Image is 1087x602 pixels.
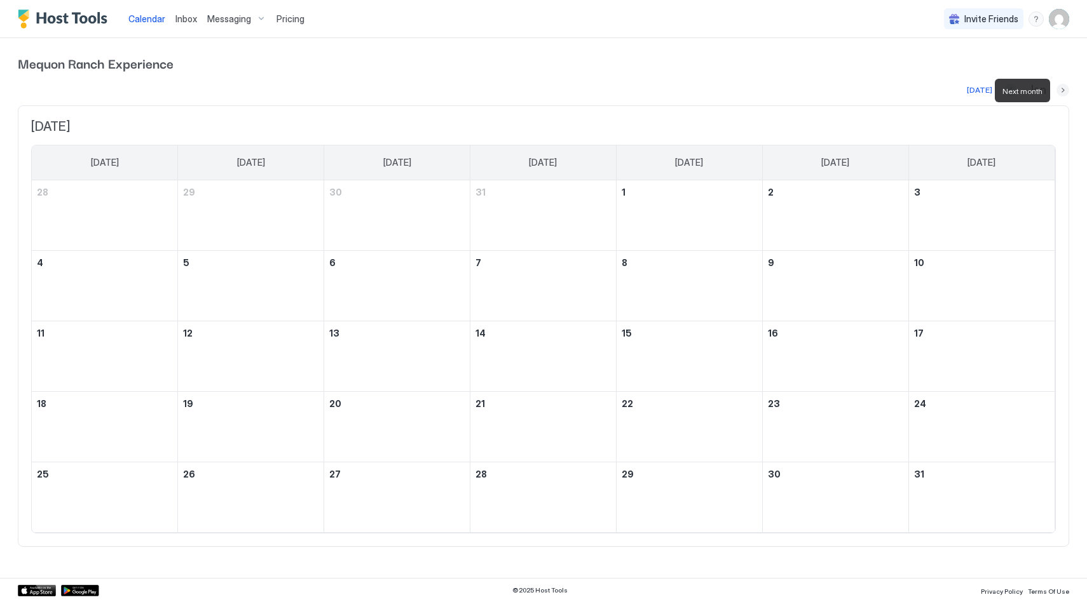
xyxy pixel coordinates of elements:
td: January 20, 2026 [324,391,470,462]
td: January 23, 2026 [762,391,908,462]
span: 7 [475,257,481,268]
a: January 9, 2026 [763,251,908,274]
td: January 12, 2026 [178,321,324,391]
a: January 18, 2026 [32,392,177,415]
td: January 11, 2026 [32,321,178,391]
a: Calendar [128,12,165,25]
td: January 1, 2026 [616,180,762,251]
td: December 30, 2025 [324,180,470,251]
a: January 8, 2026 [617,251,762,274]
a: Saturday [955,145,1008,180]
a: January 19, 2026 [178,392,324,415]
td: January 3, 2026 [908,180,1055,251]
a: December 30, 2025 [324,180,470,204]
span: 4 [37,257,43,268]
td: January 31, 2026 [908,462,1055,532]
span: [DATE] [675,157,703,168]
span: 10 [914,257,924,268]
td: January 2, 2026 [762,180,908,251]
a: January 3, 2026 [909,180,1055,204]
span: Inbox [175,13,197,24]
a: December 28, 2025 [32,180,177,204]
span: 17 [914,328,924,338]
td: January 14, 2026 [470,321,617,391]
span: 31 [475,187,486,197]
span: 3 [914,187,920,197]
a: January 5, 2026 [178,251,324,274]
a: January 25, 2026 [32,462,177,486]
a: January 24, 2026 [909,392,1055,415]
span: 26 [183,469,195,479]
span: 13 [329,328,339,338]
a: January 29, 2026 [617,462,762,486]
a: December 31, 2025 [470,180,616,204]
a: Wednesday [516,145,570,180]
span: © 2025 Host Tools [512,586,568,594]
span: [DATE] [529,157,557,168]
a: Google Play Store [61,585,99,596]
a: January 10, 2026 [909,251,1055,274]
span: 25 [37,469,49,479]
span: 14 [475,328,486,338]
td: January 21, 2026 [470,391,617,462]
td: January 9, 2026 [762,250,908,321]
span: 18 [37,398,46,409]
a: January 7, 2026 [470,251,616,274]
span: [DATE] [967,157,995,168]
span: 5 [183,257,189,268]
span: 20 [329,398,341,409]
span: [DATE] [237,157,265,168]
a: Host Tools Logo [18,10,113,29]
a: January 27, 2026 [324,462,470,486]
span: 23 [768,398,780,409]
div: User profile [1049,9,1069,29]
a: December 29, 2025 [178,180,324,204]
span: Calendar [128,13,165,24]
span: 29 [622,469,634,479]
td: January 6, 2026 [324,250,470,321]
span: Mequon Ranch Experience [18,53,1069,72]
a: January 28, 2026 [470,462,616,486]
div: [DATE] [967,84,992,96]
span: 31 [914,469,924,479]
td: January 7, 2026 [470,250,617,321]
span: [DATE] [383,157,411,168]
a: January 30, 2026 [763,462,908,486]
td: January 27, 2026 [324,462,470,532]
span: [DATE] [31,119,1056,135]
td: January 15, 2026 [616,321,762,391]
span: 24 [914,398,926,409]
a: Thursday [662,145,716,180]
span: Messaging [207,13,251,25]
a: Privacy Policy [981,584,1023,597]
td: December 29, 2025 [178,180,324,251]
td: January 4, 2026 [32,250,178,321]
a: Terms Of Use [1028,584,1069,597]
span: 22 [622,398,633,409]
a: Tuesday [371,145,424,180]
span: 12 [183,328,193,338]
a: January 1, 2026 [617,180,762,204]
span: 6 [329,257,336,268]
td: January 5, 2026 [178,250,324,321]
a: Inbox [175,12,197,25]
span: 19 [183,398,193,409]
a: January 26, 2026 [178,462,324,486]
span: 8 [622,257,627,268]
a: January 4, 2026 [32,251,177,274]
a: January 6, 2026 [324,251,470,274]
span: 16 [768,328,778,338]
span: 15 [622,328,632,338]
a: January 15, 2026 [617,321,762,345]
td: December 31, 2025 [470,180,617,251]
span: 28 [37,187,48,197]
a: January 2, 2026 [763,180,908,204]
td: January 8, 2026 [616,250,762,321]
span: 11 [37,328,44,338]
td: January 13, 2026 [324,321,470,391]
div: menu [1029,11,1044,27]
span: [DATE] [821,157,849,168]
span: 30 [329,187,342,197]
